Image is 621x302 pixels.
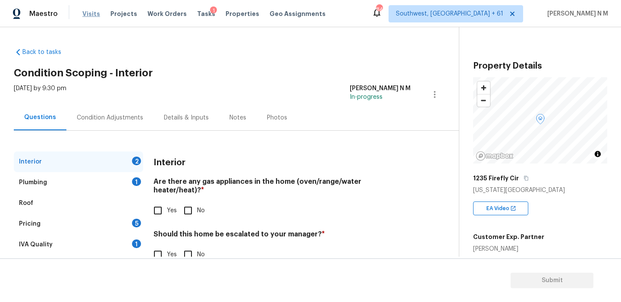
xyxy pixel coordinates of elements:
button: Zoom out [477,94,490,107]
div: [DATE] by 9:30 pm [14,84,66,105]
button: Zoom in [477,82,490,94]
span: Toggle attribution [595,149,600,159]
h5: 1235 Firefly Cir [473,174,519,182]
h4: Should this home be escalated to your manager? [154,230,411,242]
div: Add Area [14,255,143,276]
div: Pricing [19,220,41,228]
span: EA Video [486,204,513,213]
span: Tasks [197,11,215,17]
span: Southwest, [GEOGRAPHIC_DATA] + 61 [396,9,503,18]
span: Projects [110,9,137,18]
div: [PERSON_NAME] [473,245,544,253]
span: Properties [226,9,259,18]
button: Copy Address [522,174,530,182]
div: 1 [132,177,141,186]
div: Condition Adjustments [77,113,143,122]
div: EA Video [473,201,528,215]
div: Questions [24,113,56,122]
button: Toggle attribution [593,149,603,159]
span: Maestro [29,9,58,18]
div: 2 [132,157,141,165]
span: Visits [82,9,100,18]
h3: Interior [154,158,185,167]
div: Photos [267,113,287,122]
div: 1 [210,6,217,15]
span: Yes [167,206,177,215]
span: No [197,250,205,259]
div: Roof [19,199,33,208]
div: Interior [19,157,42,166]
h5: Customer Exp. Partner [473,233,544,241]
div: Plumbing [19,178,47,187]
h3: Property Details [473,62,607,70]
div: [US_STATE][GEOGRAPHIC_DATA] [473,186,607,195]
span: Work Orders [147,9,187,18]
a: Mapbox homepage [476,151,514,161]
span: [PERSON_NAME] N M [544,9,608,18]
canvas: Map [473,77,607,164]
h4: Are there any gas appliances in the home (oven/range/water heater/heat)? [154,177,411,198]
img: Open In New Icon [510,205,516,211]
div: Notes [229,113,246,122]
div: Map marker [536,114,545,127]
div: Details & Inputs [164,113,209,122]
span: In-progress [350,94,383,100]
div: IVA Quality [19,240,53,249]
div: 845 [376,5,382,14]
a: Back to tasks [14,48,97,57]
div: 5 [132,219,141,227]
span: Geo Assignments [270,9,326,18]
div: 1 [132,239,141,248]
div: [PERSON_NAME] N M [350,84,411,93]
span: No [197,206,205,215]
h2: Condition Scoping - Interior [14,69,459,77]
span: Yes [167,250,177,259]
